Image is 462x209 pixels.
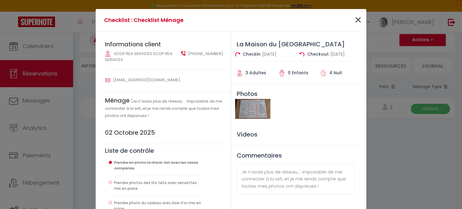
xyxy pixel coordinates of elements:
[300,52,304,57] img: check out
[231,41,360,48] h3: La Maison du [GEOGRAPHIC_DATA]
[245,70,266,76] span: 3 Adultes
[243,51,261,57] span: Checkin:
[105,78,110,83] img: user
[354,14,362,27] button: Close
[114,156,203,176] li: Prendre en photo la check-list avec les cases complétés
[235,52,240,57] img: check in
[113,77,180,83] span: [EMAIL_ADDRESS][DOMAIN_NAME]
[105,41,228,48] h2: Informations client
[105,97,228,118] h4: Ménage :
[181,51,186,56] img: user
[105,98,222,118] span: Je n'avais plus de réseau.... impossible de me connecter à la wifi, et je me rends compte que tou...
[114,176,203,196] li: Prendre photos des lits faits avec serviettes mis en place
[237,152,355,159] h3: Commentaires
[231,90,360,97] h3: Photos
[231,131,360,138] h3: Videos
[237,164,355,195] div: Je n'avais plus de réseau.... impossible de me connecter à la wifi, et je me rends compte que tou...
[288,70,308,76] span: 0 Enfants
[331,51,345,57] span: [DATE]
[105,147,228,154] h3: Liste de contrôle
[105,129,228,136] h2: 02 Octobre 2025
[105,51,172,63] span: SCOP REA SERVICES SCOP REA SERVICES
[354,11,362,29] span: ×
[188,51,223,57] span: [PHONE_NUMBER]
[104,16,268,24] h4: Checklist : Checklist Ménage
[262,51,276,57] span: [DATE]
[307,51,329,57] span: Checkout:
[329,70,342,76] span: 4 Nuit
